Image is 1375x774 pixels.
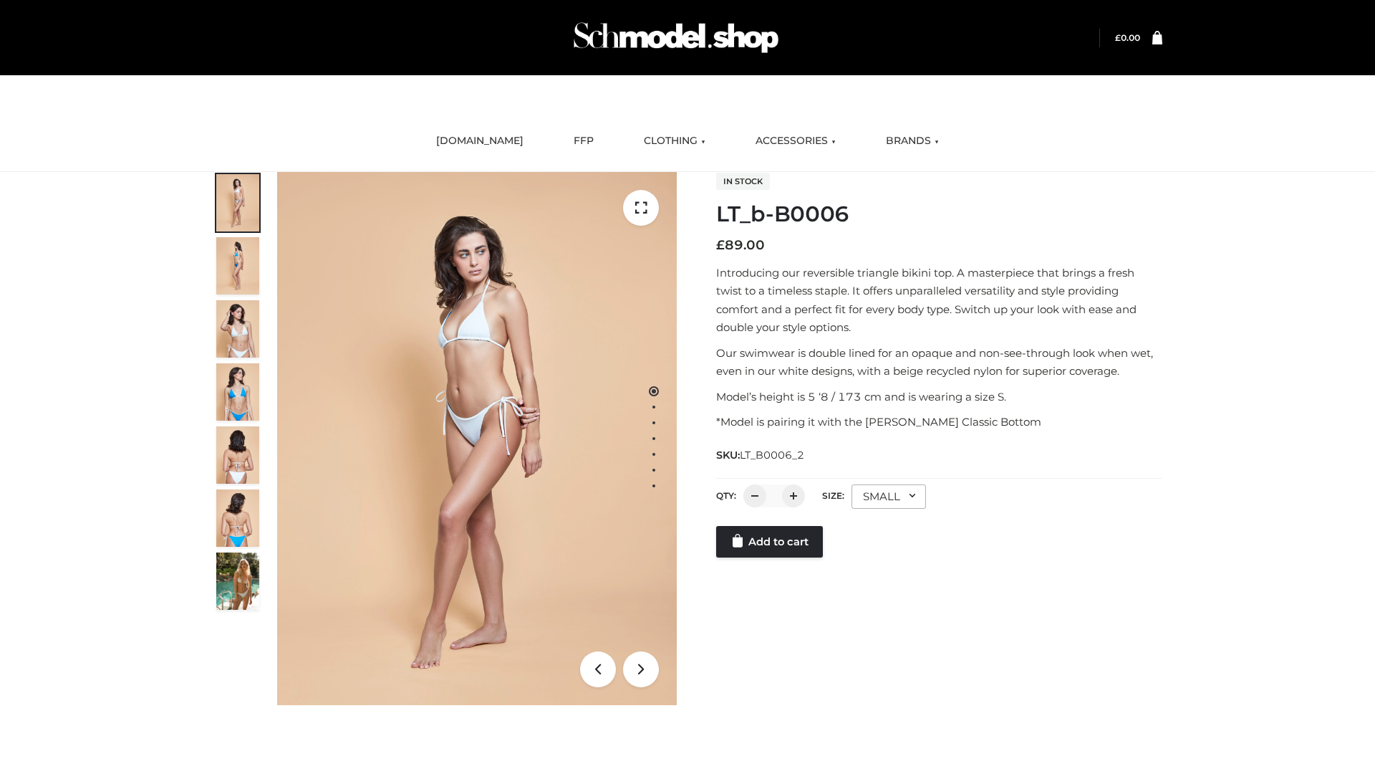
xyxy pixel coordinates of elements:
[716,201,1162,227] h1: LT_b-B0006
[716,237,725,253] span: £
[716,526,823,558] a: Add to cart
[745,125,846,157] a: ACCESSORIES
[716,388,1162,406] p: Model’s height is 5 ‘8 / 173 cm and is wearing a size S.
[216,174,259,231] img: ArielClassicBikiniTop_CloudNine_AzureSky_OW114ECO_1-scaled.jpg
[716,237,765,253] bdi: 89.00
[563,125,604,157] a: FFP
[216,363,259,421] img: ArielClassicBikiniTop_CloudNine_AzureSky_OW114ECO_4-scaled.jpg
[875,125,950,157] a: BRANDS
[716,173,770,190] span: In stock
[716,490,736,501] label: QTY:
[216,489,259,547] img: ArielClassicBikiniTop_CloudNine_AzureSky_OW114ECO_8-scaled.jpg
[1115,32,1140,43] a: £0.00
[216,237,259,295] img: ArielClassicBikiniTop_CloudNine_AzureSky_OW114ECO_2-scaled.jpg
[716,413,1162,431] p: *Model is pairing it with the [PERSON_NAME] Classic Bottom
[569,9,783,66] img: Schmodel Admin 964
[1115,32,1121,43] span: £
[716,344,1162,381] p: Our swimwear is double lined for an opaque and non-see-through look when wet, even in our white d...
[716,446,806,464] span: SKU:
[633,125,716,157] a: CLOTHING
[425,125,534,157] a: [DOMAIN_NAME]
[822,490,844,501] label: Size:
[716,264,1162,337] p: Introducing our reversible triangle bikini top. A masterpiece that brings a fresh twist to a time...
[740,449,804,462] span: LT_B0006_2
[216,300,259,358] img: ArielClassicBikiniTop_CloudNine_AzureSky_OW114ECO_3-scaled.jpg
[216,426,259,484] img: ArielClassicBikiniTop_CloudNine_AzureSky_OW114ECO_7-scaled.jpg
[277,172,677,705] img: LT_b-B0006
[1115,32,1140,43] bdi: 0.00
[216,553,259,610] img: Arieltop_CloudNine_AzureSky2.jpg
[851,484,926,509] div: SMALL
